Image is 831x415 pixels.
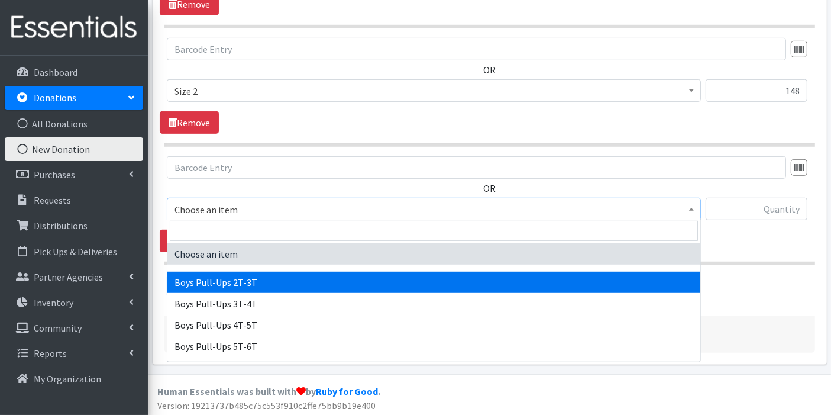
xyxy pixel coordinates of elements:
[5,137,143,161] a: New Donation
[316,385,378,397] a: Ruby for Good
[5,188,143,212] a: Requests
[5,342,143,365] a: Reports
[167,198,701,220] span: Choose an item
[167,243,700,265] li: Choose an item
[34,66,77,78] p: Dashboard
[5,316,143,340] a: Community
[706,198,807,220] input: Quantity
[167,79,701,102] span: Size 2
[5,265,143,289] a: Partner Agencies
[160,111,219,134] a: Remove
[706,79,807,102] input: Quantity
[34,271,103,283] p: Partner Agencies
[167,336,700,357] li: Boys Pull-Ups 5T-6T
[483,63,496,77] label: OR
[157,385,380,397] strong: Human Essentials was built with by .
[5,291,143,314] a: Inventory
[174,83,693,99] span: Size 2
[5,367,143,391] a: My Organization
[5,112,143,136] a: All Donations
[167,314,700,336] li: Boys Pull-Ups 4T-5T
[5,60,143,84] a: Dashboard
[34,92,76,104] p: Donations
[160,230,219,252] a: Remove
[34,220,88,231] p: Distributions
[483,181,496,195] label: OR
[34,348,67,359] p: Reports
[34,297,73,308] p: Inventory
[167,156,786,179] input: Barcode Entry
[157,400,376,411] span: Version: 19213737b485c75c553f910c2ffe75bb9b19e400
[34,194,71,206] p: Requests
[34,322,82,334] p: Community
[167,38,786,60] input: Barcode Entry
[167,293,700,314] li: Boys Pull-Ups 3T-4T
[5,86,143,110] a: Donations
[167,272,700,293] li: Boys Pull-Ups 2T-3T
[34,373,101,385] p: My Organization
[34,169,75,181] p: Purchases
[5,163,143,186] a: Purchases
[5,214,143,237] a: Distributions
[167,357,700,378] li: Girls Pull-Ups 2T-3T
[34,246,117,258] p: Pick Ups & Deliveries
[174,201,693,218] span: Choose an item
[5,240,143,263] a: Pick Ups & Deliveries
[5,8,143,47] img: HumanEssentials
